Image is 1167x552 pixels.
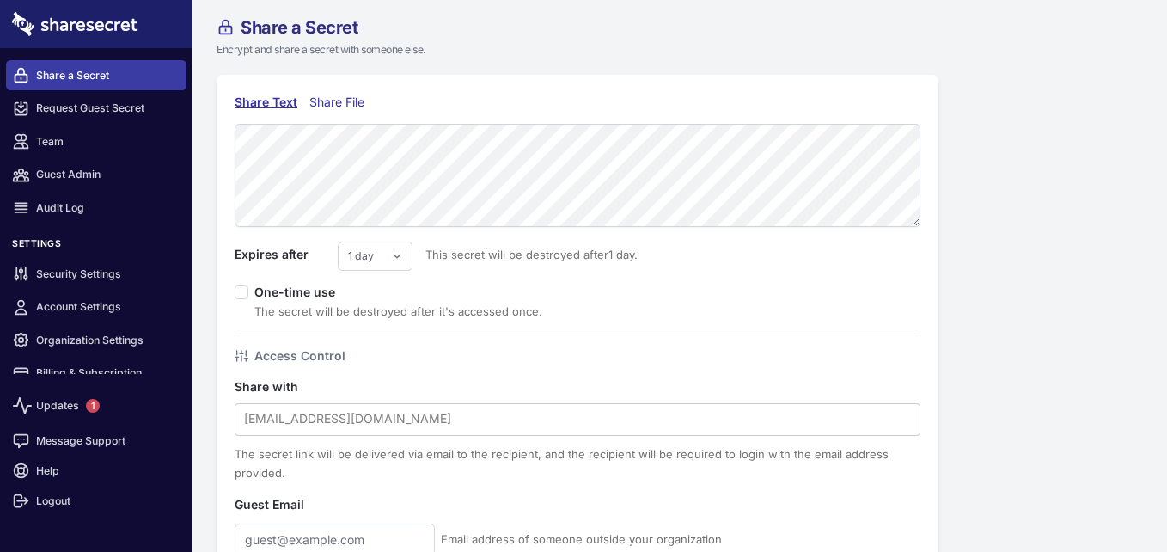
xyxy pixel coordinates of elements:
h4: Access Control [254,347,345,365]
a: Logout [6,486,186,516]
a: Share a Secret [6,60,186,90]
a: Billing & Subscription [6,359,186,389]
a: Account Settings [6,292,186,322]
label: Share with [235,377,338,396]
a: Organization Settings [6,325,186,355]
span: Share a Secret [241,19,357,36]
span: The secret link will be delivered via email to the recipient, and the recipient will be required ... [235,447,889,480]
h3: Settings [6,238,186,256]
span: 1 [86,399,100,413]
label: One-time use [254,285,348,299]
span: This secret will be destroyed after 1 day . [412,245,638,264]
div: Share Text [235,93,297,112]
a: Request Guest Secret [6,94,186,124]
a: Help [6,456,186,486]
iframe: Drift Widget Chat Controller [1081,466,1146,531]
label: Guest Email [235,495,338,514]
a: Message Support [6,426,186,456]
span: Email address of someone outside your organization [441,530,722,549]
label: Expires after [235,245,338,264]
a: Security Settings [6,259,186,289]
a: Team [6,126,186,156]
a: Guest Admin [6,160,186,190]
div: The secret will be destroyed after it's accessed once. [254,302,542,321]
p: Encrypt and share a secret with someone else. [217,42,1035,58]
div: Share File [309,93,372,112]
a: Audit Log [6,193,186,223]
a: Updates1 [6,386,186,426]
